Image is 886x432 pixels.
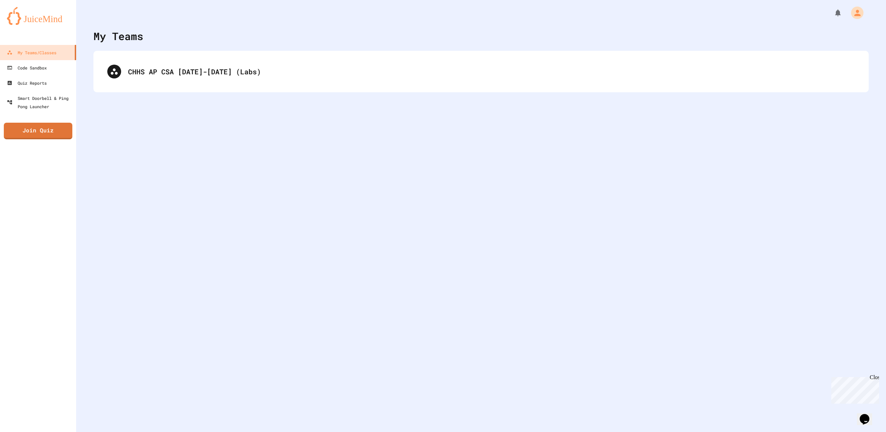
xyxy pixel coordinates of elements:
div: CHHS AP CSA [DATE]-[DATE] (Labs) [128,66,855,77]
div: Chat with us now!Close [3,3,48,44]
div: CHHS AP CSA [DATE]-[DATE] (Labs) [100,58,862,85]
div: Quiz Reports [7,79,47,87]
div: My Notifications [821,7,844,19]
iframe: chat widget [829,374,879,404]
a: Join Quiz [4,123,72,139]
div: Code Sandbox [7,64,47,72]
div: My Account [844,5,865,21]
div: Smart Doorbell & Ping Pong Launcher [7,94,73,111]
iframe: chat widget [857,404,879,425]
img: logo-orange.svg [7,7,69,25]
div: My Teams/Classes [7,48,56,57]
div: My Teams [93,28,143,44]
